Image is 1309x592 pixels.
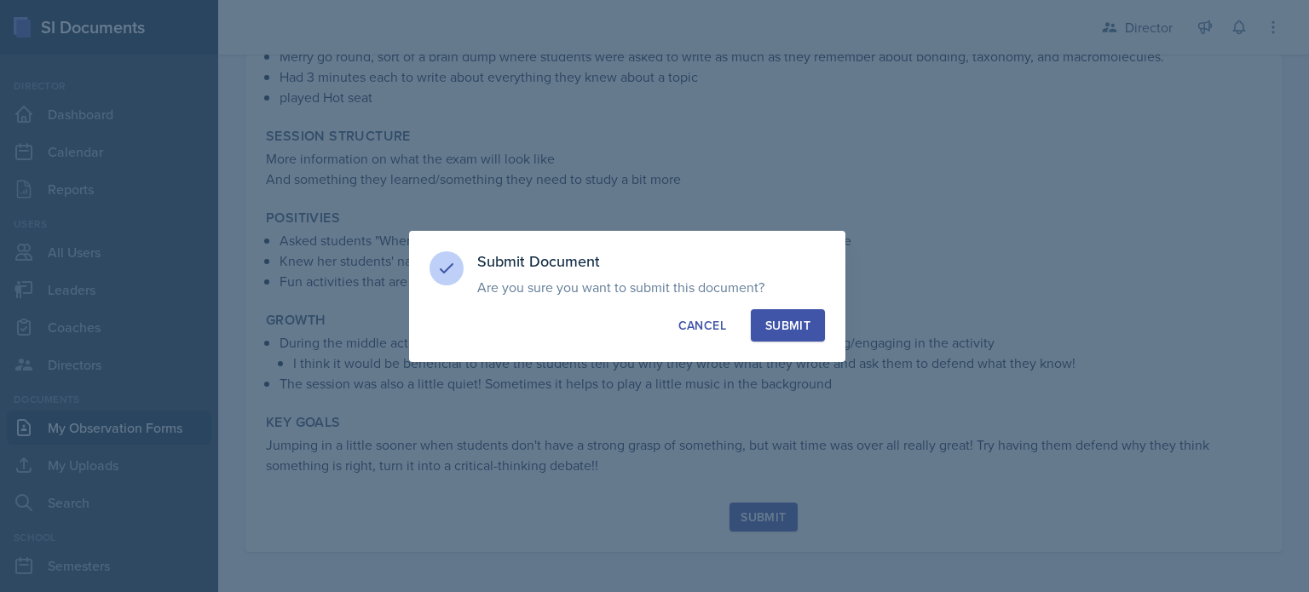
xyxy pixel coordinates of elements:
[664,309,741,342] button: Cancel
[765,317,810,334] div: Submit
[477,279,825,296] p: Are you sure you want to submit this document?
[751,309,825,342] button: Submit
[678,317,726,334] div: Cancel
[477,251,825,272] h3: Submit Document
